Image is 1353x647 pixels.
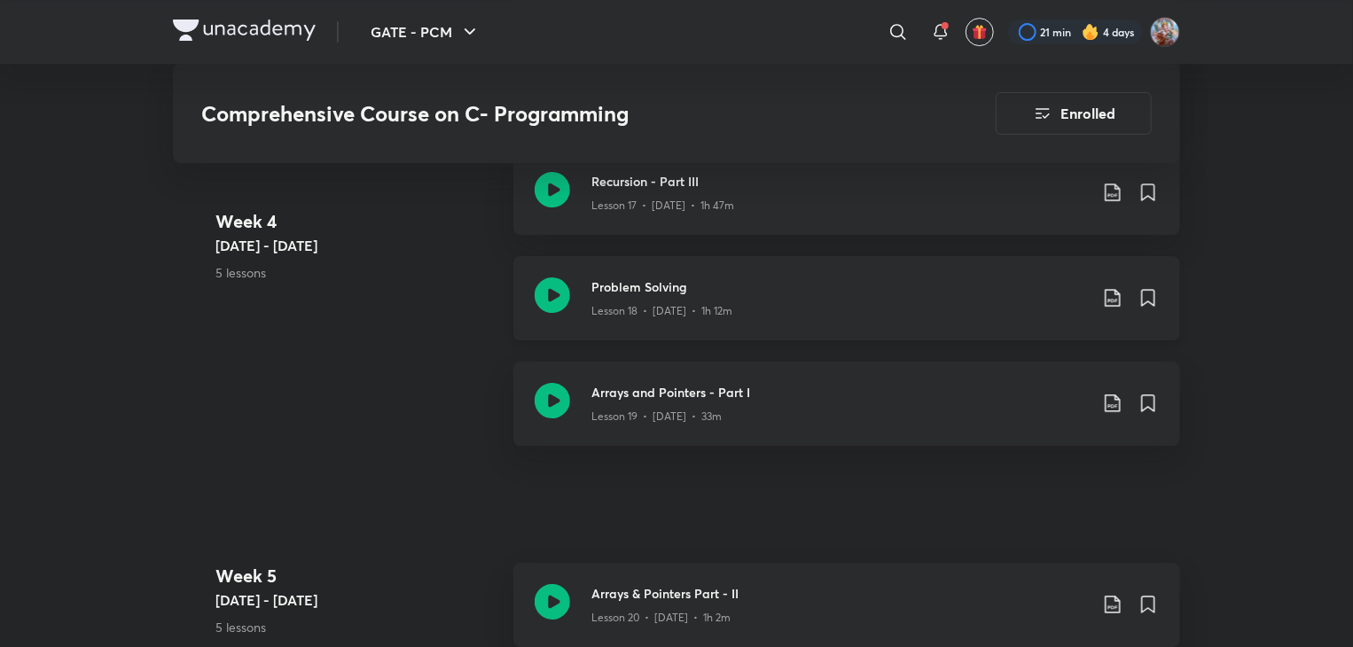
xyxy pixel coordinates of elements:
[591,610,731,626] p: Lesson 20 • [DATE] • 1h 2m
[513,256,1180,362] a: Problem SolvingLesson 18 • [DATE] • 1h 12m
[215,563,499,589] h4: Week 5
[215,208,499,235] h4: Week 4
[591,584,1088,603] h3: Arrays & Pointers Part - II
[215,263,499,282] p: 5 lessons
[173,19,316,41] img: Company Logo
[173,19,316,45] a: Company Logo
[591,277,1088,296] h3: Problem Solving
[360,14,491,50] button: GATE - PCM
[1150,17,1180,47] img: Divya
[591,303,732,319] p: Lesson 18 • [DATE] • 1h 12m
[1082,23,1099,41] img: streak
[591,172,1088,191] h3: Recursion - Part III
[201,101,895,127] h3: Comprehensive Course on C- Programming
[591,383,1088,401] h3: Arrays and Pointers - Part I
[513,362,1180,467] a: Arrays and Pointers - Part ILesson 19 • [DATE] • 33m
[215,235,499,256] h5: [DATE] - [DATE]
[215,618,499,636] p: 5 lessons
[591,198,734,214] p: Lesson 17 • [DATE] • 1h 47m
[513,151,1180,256] a: Recursion - Part IIILesson 17 • [DATE] • 1h 47m
[972,24,988,40] img: avatar
[966,18,994,46] button: avatar
[215,589,499,611] h5: [DATE] - [DATE]
[591,409,722,425] p: Lesson 19 • [DATE] • 33m
[996,92,1152,135] button: Enrolled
